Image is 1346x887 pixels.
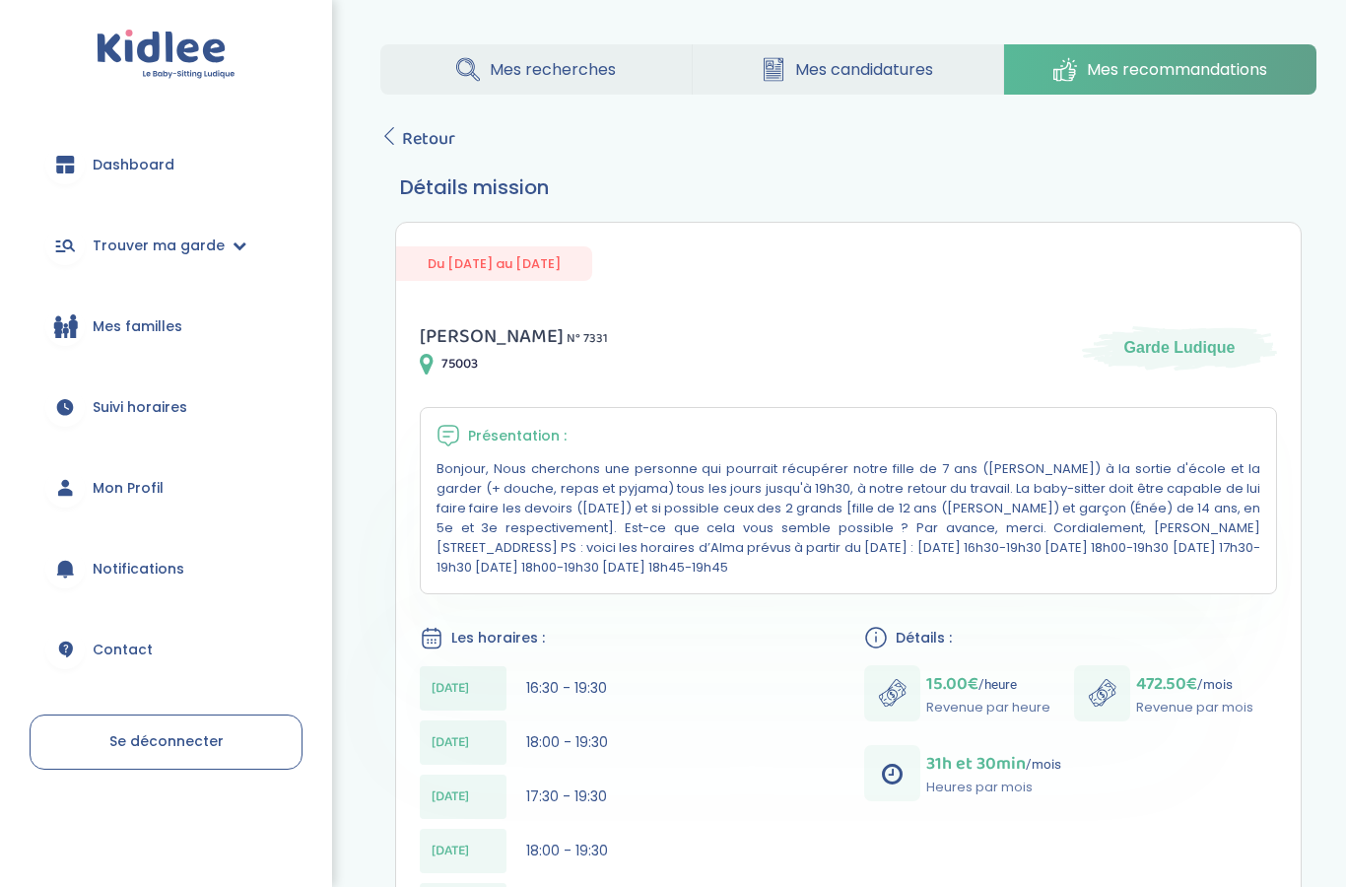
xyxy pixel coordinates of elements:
span: 17:30 - 19:30 [526,786,607,806]
a: Mes candidatures [693,44,1004,95]
span: 18:00 - 19:30 [526,732,608,752]
span: Se déconnecter [109,731,224,751]
span: Suivi horaires [93,397,187,418]
span: Mes recherches [490,57,616,82]
span: [DATE] [432,678,469,699]
p: Bonjour, Nous cherchons une personne qui pourrait récupérer notre fille de 7 ans ([PERSON_NAME]) ... [437,459,1260,578]
a: Se déconnecter [30,715,303,770]
span: 75003 [441,354,478,375]
a: Trouver ma garde [30,210,303,281]
span: 31h et 30min [926,750,1026,778]
a: Mes familles [30,291,303,362]
a: Mes recherches [380,44,692,95]
span: Mes candidatures [795,57,933,82]
span: Notifications [93,559,184,580]
span: 472.50€ [1136,670,1197,698]
span: Mon Profil [93,478,164,499]
a: Notifications [30,533,303,604]
a: Contact [30,614,303,685]
a: Mes recommandations [1004,44,1316,95]
span: N° 7331 [567,328,608,349]
span: [DATE] [432,732,469,753]
span: 18:00 - 19:30 [526,841,608,860]
span: Garde Ludique [1124,337,1236,359]
p: /mois [1136,670,1253,698]
a: Retour [380,125,455,153]
span: 15.00€ [926,670,978,698]
span: Mes familles [93,316,182,337]
span: Détails : [896,628,952,648]
span: Les horaires : [451,628,545,648]
p: Revenue par heure [926,698,1050,717]
p: Heures par mois [926,778,1061,797]
a: Dashboard [30,129,303,200]
a: Suivi horaires [30,372,303,443]
span: Mes recommandations [1087,57,1267,82]
span: Présentation : [468,426,567,446]
span: Retour [402,125,455,153]
span: Trouver ma garde [93,236,225,256]
p: /heure [926,670,1050,698]
p: /mois [926,750,1061,778]
span: [DATE] [432,786,469,807]
span: Du [DATE] au [DATE] [396,246,592,281]
p: Revenue par mois [1136,698,1253,717]
a: Mon Profil [30,452,303,523]
h3: Détails mission [400,172,1297,202]
span: Dashboard [93,155,174,175]
span: [DATE] [432,841,469,861]
img: logo.svg [97,30,236,80]
span: [PERSON_NAME] [420,320,564,352]
span: 16:30 - 19:30 [526,678,607,698]
span: Contact [93,640,153,660]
